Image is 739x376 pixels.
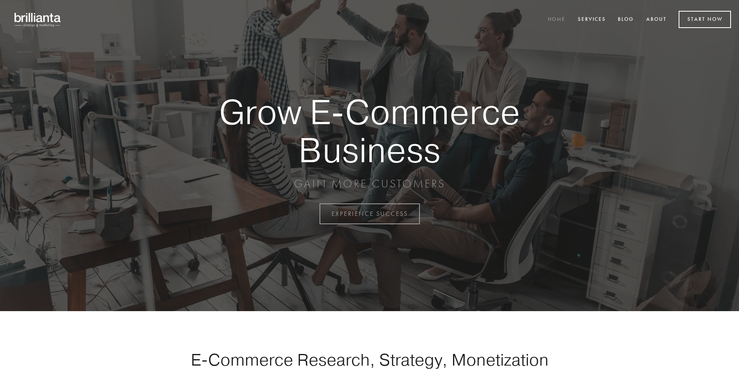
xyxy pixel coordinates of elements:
a: Start Now [679,11,731,28]
a: EXPERIENCE SUCCESS [320,203,420,224]
strong: Grow E-Commerce Business [191,93,548,169]
a: Services [573,13,611,26]
p: GAIN MORE CUSTOMERS [191,177,548,191]
a: Home [543,13,571,26]
img: brillianta - research, strategy, marketing [8,8,68,31]
a: Blog [613,13,639,26]
a: About [641,13,672,26]
h1: E-Commerce Research, Strategy, Monetization [166,350,573,370]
